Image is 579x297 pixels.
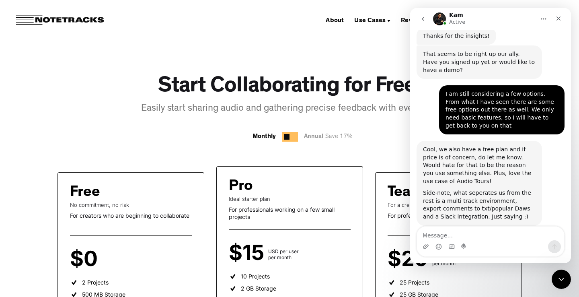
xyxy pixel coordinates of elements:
div: Free [70,185,100,202]
a: About [322,14,347,27]
div: Annual [304,132,357,142]
div: $0 [70,252,102,266]
div: 2 Projects [82,279,109,286]
div: Team [388,185,424,202]
div: 2 GB Storage [241,285,276,292]
div: Use Cases [351,14,394,27]
div: For a creative team [388,202,509,208]
div: No commitment, no risk [70,202,192,208]
div: $15 [229,246,268,260]
h1: Start Collaborating for Free. [158,74,421,101]
div: Pro [229,179,253,196]
div: For creators who are beginning to collaborate [70,212,192,219]
div: Monthly [253,132,276,142]
div: Easily start sharing audio and gathering precise feedback with everyone. [141,102,438,116]
div: For professionals working on a few small projects [229,206,351,220]
div: $29 [388,252,432,266]
iframe: Intercom live chat [552,270,571,289]
iframe: Intercom live chat [410,8,571,263]
span: Save 17% [323,134,353,140]
div: 10 Projects [241,273,270,280]
div: 25 Projects [400,279,429,286]
div: For professionals with growing project needs [388,212,509,219]
a: Reviews [398,14,429,27]
div: USD per user per month [268,248,299,260]
div: per user per month [102,254,125,266]
div: Use Cases [354,18,386,24]
div: Ideal starter plan [229,196,351,202]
